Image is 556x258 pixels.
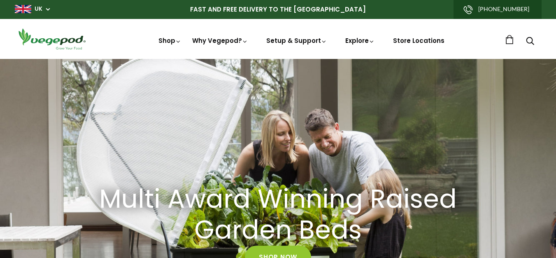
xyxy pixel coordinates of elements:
[93,184,463,246] h2: Multi Award Winning Raised Garden Beds
[35,5,42,13] a: UK
[266,36,327,45] a: Setup & Support
[15,27,89,51] img: Vegepod
[83,184,474,246] a: Multi Award Winning Raised Garden Beds
[526,38,534,46] a: Search
[192,36,248,45] a: Why Vegepod?
[393,36,444,45] a: Store Locations
[15,5,31,13] img: gb_large.png
[345,36,375,45] a: Explore
[158,36,181,45] a: Shop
